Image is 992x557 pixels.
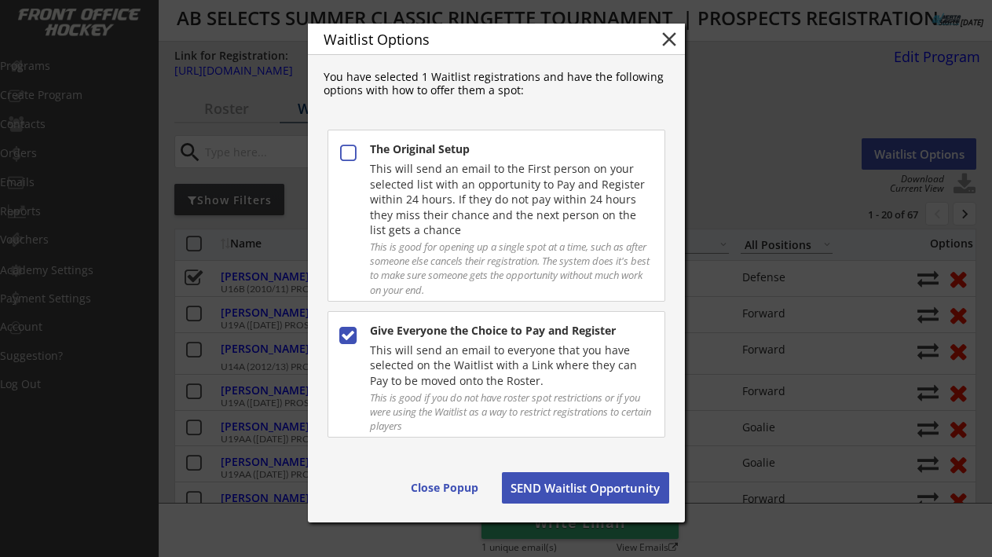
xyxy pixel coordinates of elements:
button: Close Popup [401,472,488,504]
div: This will send an email to the First person on your selected list with an opportunity to Pay and ... [370,161,651,238]
div: This is good if you do not have roster spot restrictions or if you were using the Waitlist as a w... [370,390,651,434]
button: close [657,27,681,51]
div: Waitlist Options [324,32,633,46]
div: You have selected 1 Waitlist registrations and have the following options with how to offer them ... [324,71,669,97]
button: SEND Waitlist Opportunity [502,472,669,504]
div: Give Everyone the Choice to Pay and Register [370,323,651,339]
div: This will send an email to everyone that you have selected on the Waitlist with a Link where they... [370,343,651,389]
div: The Original Setup [370,141,651,157]
div: This is good for opening up a single spot at a time, such as after someone else cancels their reg... [370,240,651,297]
